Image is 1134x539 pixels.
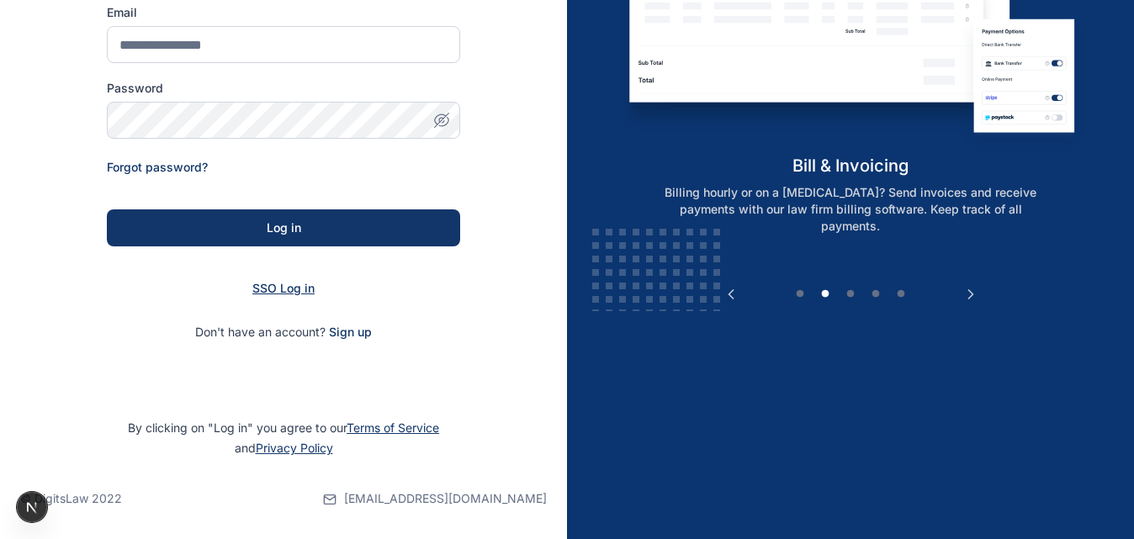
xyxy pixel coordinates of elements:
p: Don't have an account? [107,324,460,341]
span: and [235,441,333,455]
p: © DigitsLaw 2022 [20,490,122,507]
button: 5 [893,286,909,303]
label: Email [107,4,460,21]
h5: bill & invoicing [617,154,1084,177]
button: Next [962,286,979,303]
button: Previous [723,286,739,303]
button: 3 [842,286,859,303]
span: [EMAIL_ADDRESS][DOMAIN_NAME] [344,490,547,507]
button: 1 [792,286,808,303]
a: Privacy Policy [256,441,333,455]
button: Log in [107,209,460,246]
a: SSO Log in [252,281,315,295]
a: Forgot password? [107,160,208,174]
a: [EMAIL_ADDRESS][DOMAIN_NAME] [323,458,547,539]
p: Billing hourly or on a [MEDICAL_DATA]? Send invoices and receive payments with our law firm billi... [635,184,1066,235]
button: 4 [867,286,884,303]
p: By clicking on "Log in" you agree to our [20,418,547,458]
a: Terms of Service [347,420,439,435]
div: Log in [134,219,433,236]
a: Sign up [329,325,372,339]
button: 2 [817,286,834,303]
span: Sign up [329,324,372,341]
label: Password [107,80,460,97]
